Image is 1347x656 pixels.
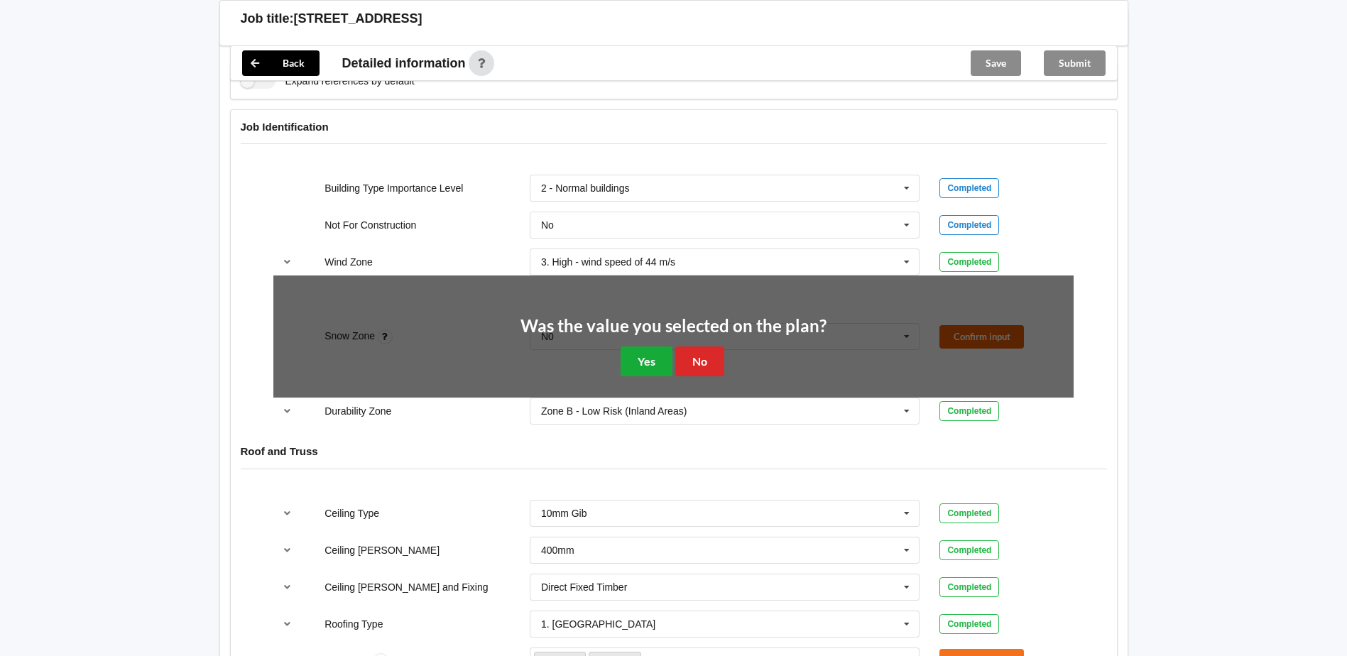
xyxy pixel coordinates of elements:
[939,215,999,235] div: Completed
[541,257,675,267] div: 3. High - wind speed of 44 m/s
[325,219,416,231] label: Not For Construction
[325,618,383,630] label: Roofing Type
[675,346,724,376] button: No
[273,611,301,637] button: reference-toggle
[541,545,574,555] div: 400mm
[939,577,999,597] div: Completed
[325,405,391,417] label: Durability Zone
[541,619,655,629] div: 1. [GEOGRAPHIC_DATA]
[294,11,422,27] h3: [STREET_ADDRESS]
[541,406,687,416] div: Zone B - Low Risk (Inland Areas)
[241,74,415,89] label: Expand references by default
[541,183,630,193] div: 2 - Normal buildings
[621,346,672,376] button: Yes
[273,501,301,526] button: reference-toggle
[541,508,587,518] div: 10mm Gib
[273,537,301,563] button: reference-toggle
[939,252,999,272] div: Completed
[325,182,463,194] label: Building Type Importance Level
[273,574,301,600] button: reference-toggle
[273,249,301,275] button: reference-toggle
[342,57,466,70] span: Detailed information
[325,508,379,519] label: Ceiling Type
[541,220,554,230] div: No
[939,503,999,523] div: Completed
[939,401,999,421] div: Completed
[939,178,999,198] div: Completed
[325,545,440,556] label: Ceiling [PERSON_NAME]
[939,540,999,560] div: Completed
[273,398,301,424] button: reference-toggle
[325,581,488,593] label: Ceiling [PERSON_NAME] and Fixing
[241,120,1107,133] h4: Job Identification
[241,11,294,27] h3: Job title:
[325,256,373,268] label: Wind Zone
[520,315,827,337] h2: Was the value you selected on the plan?
[241,444,1107,458] h4: Roof and Truss
[939,614,999,634] div: Completed
[242,50,320,76] button: Back
[541,582,627,592] div: Direct Fixed Timber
